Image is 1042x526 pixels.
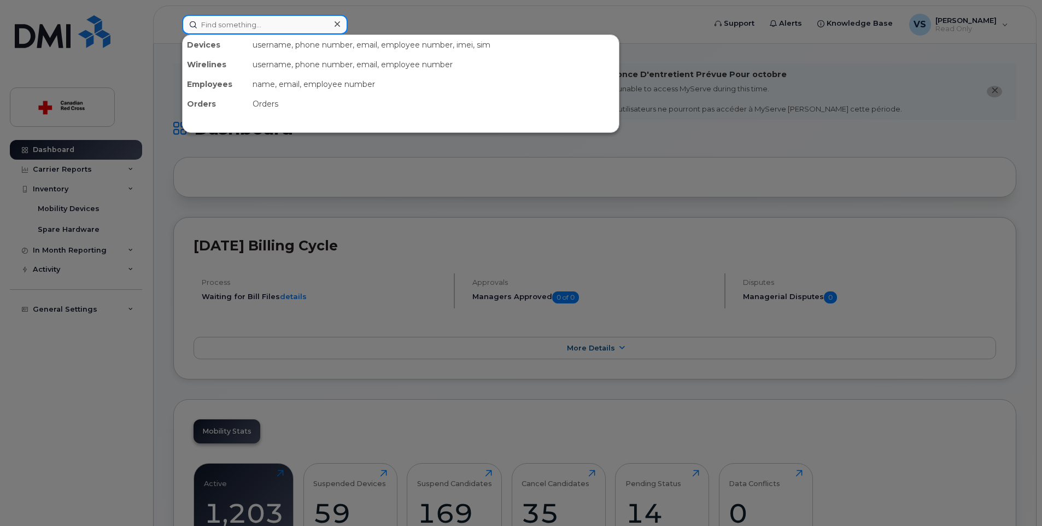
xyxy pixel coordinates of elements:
[248,35,619,55] div: username, phone number, email, employee number, imei, sim
[248,74,619,94] div: name, email, employee number
[248,55,619,74] div: username, phone number, email, employee number
[183,35,248,55] div: Devices
[183,94,248,114] div: Orders
[248,94,619,114] div: Orders
[183,74,248,94] div: Employees
[183,55,248,74] div: Wirelines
